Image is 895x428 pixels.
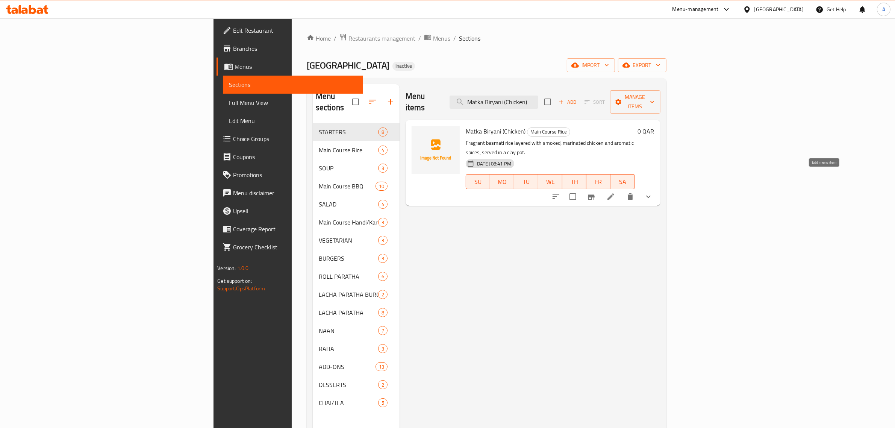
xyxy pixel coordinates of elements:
[466,174,490,189] button: SU
[319,218,378,227] span: Main Course Handi/Karahi
[754,5,804,14] div: [GEOGRAPHIC_DATA]
[378,272,388,281] div: items
[639,188,657,206] button: show more
[233,243,357,252] span: Grocery Checklist
[348,94,363,110] span: Select all sections
[379,273,387,280] span: 6
[379,345,387,352] span: 3
[450,96,538,109] input: search
[313,123,400,141] div: STARTERS8
[217,263,236,273] span: Version:
[319,380,378,389] span: DESSERTS
[313,358,400,376] div: ADD-ONS13
[233,134,357,143] span: Choice Groups
[217,202,363,220] a: Upsell
[382,93,400,111] button: Add section
[313,195,400,213] div: SALAD4
[319,290,378,299] span: LACHA PARATHA BURGERS
[233,170,357,179] span: Promotions
[882,5,885,14] span: A
[538,174,562,189] button: WE
[424,33,450,43] a: Menus
[319,398,378,407] span: CHAI/TEA
[313,120,400,415] nav: Menu sections
[223,76,363,94] a: Sections
[319,326,378,335] span: NAAN
[313,376,400,394] div: DESSERTS2
[319,308,378,317] span: LACHA PARATHA
[586,174,610,189] button: FR
[237,263,249,273] span: 1.0.0
[217,21,363,39] a: Edit Restaurant
[621,188,639,206] button: delete
[217,184,363,202] a: Menu disclaimer
[233,225,357,234] span: Coverage Report
[319,236,378,245] span: VEGETARIAN
[638,126,654,137] h6: 0 QAR
[313,285,400,304] div: LACHA PARATHA BURGERS2
[379,129,387,136] span: 8
[313,267,400,285] div: ROLL PARATHA6
[217,284,265,293] a: Support.OpsPlatform
[412,126,460,174] img: Matka Biryani (Chicken)
[233,152,357,161] span: Coupons
[229,80,357,89] span: Sections
[527,127,570,137] div: Main Course Rice
[540,94,556,110] span: Select section
[378,164,388,173] div: items
[339,33,415,43] a: Restaurants management
[217,58,363,76] a: Menus
[217,130,363,148] a: Choice Groups
[406,91,441,113] h2: Menu items
[217,276,252,286] span: Get support on:
[313,340,400,358] div: RAITA3
[217,220,363,238] a: Coverage Report
[565,189,581,205] span: Select to update
[472,160,514,167] span: [DATE] 08:41 PM
[229,116,357,125] span: Edit Menu
[610,90,660,114] button: Manage items
[459,34,480,43] span: Sections
[466,126,525,137] span: Matka Biryani (Chicken)
[319,146,378,155] span: Main Course Rice
[379,147,387,154] span: 4
[348,34,415,43] span: Restaurants management
[233,44,357,53] span: Branches
[378,127,388,137] div: items
[379,255,387,262] span: 3
[313,177,400,195] div: Main Course BBQ10
[379,399,387,407] span: 5
[514,174,538,189] button: TU
[233,206,357,216] span: Upsell
[313,159,400,177] div: SOUP3
[313,304,400,322] div: LACHA PARATHA8
[433,34,450,43] span: Menus
[392,63,415,69] span: Inactive
[547,188,565,206] button: sort-choices
[217,166,363,184] a: Promotions
[378,236,388,245] div: items
[319,127,378,137] span: STARTERS
[469,176,487,187] span: SU
[466,138,635,157] p: Fragrant basmati rice layered with smoked, marinated chicken and aromatic spices, served in a cla...
[379,219,387,226] span: 3
[573,61,609,70] span: import
[378,290,388,299] div: items
[624,61,660,70] span: export
[378,398,388,407] div: items
[376,363,387,370] span: 13
[376,183,387,190] span: 10
[376,182,388,191] div: items
[233,26,357,35] span: Edit Restaurant
[589,176,607,187] span: FR
[378,308,388,317] div: items
[379,201,387,208] span: 4
[319,272,378,281] span: ROLL PARATHA
[453,34,456,43] li: /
